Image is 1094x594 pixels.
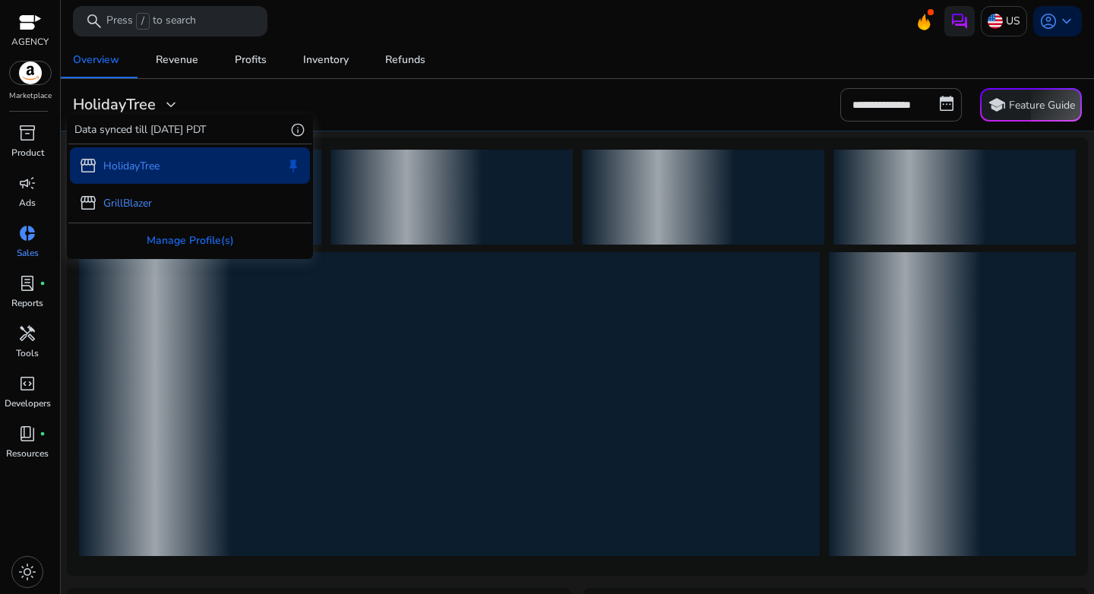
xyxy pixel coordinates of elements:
[103,194,152,210] p: GrillBlazer
[79,156,97,175] span: storefront
[286,158,301,173] span: keep
[103,157,160,173] p: HolidayTree
[79,194,97,212] span: storefront
[68,223,311,258] div: Manage Profile(s)
[290,122,305,137] span: info
[74,122,206,137] p: Data synced till [DATE] PDT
